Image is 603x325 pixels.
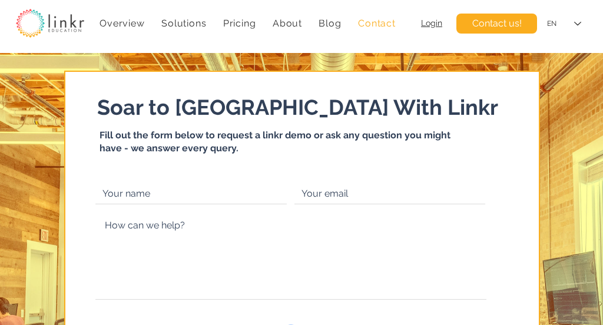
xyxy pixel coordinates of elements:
span: Contact us! [472,17,522,30]
input: Your name [95,184,287,204]
div: About [267,12,309,35]
span: Solutions [161,18,206,29]
div: Solutions [155,12,213,35]
span: About [273,18,302,29]
span: Pricing [223,18,256,29]
input: Your email [294,184,485,204]
a: Pricing [217,12,262,35]
span: Soar to [GEOGRAPHIC_DATA] With Linkr [97,95,498,120]
a: Login [421,18,442,28]
div: Language Selector: English [539,11,589,37]
nav: Site [94,12,402,35]
img: linkr_logo_transparentbg.png [16,9,84,38]
span: Fill out the form below to request a linkr demo or ask any question you might have - we answer ev... [100,130,450,154]
span: Blog [319,18,341,29]
a: Overview [94,12,151,35]
span: Overview [100,18,144,29]
span: Contact [358,18,396,29]
a: Contact us! [456,14,537,34]
div: EN [547,19,556,29]
a: Blog [313,12,347,35]
a: Contact [352,12,402,35]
